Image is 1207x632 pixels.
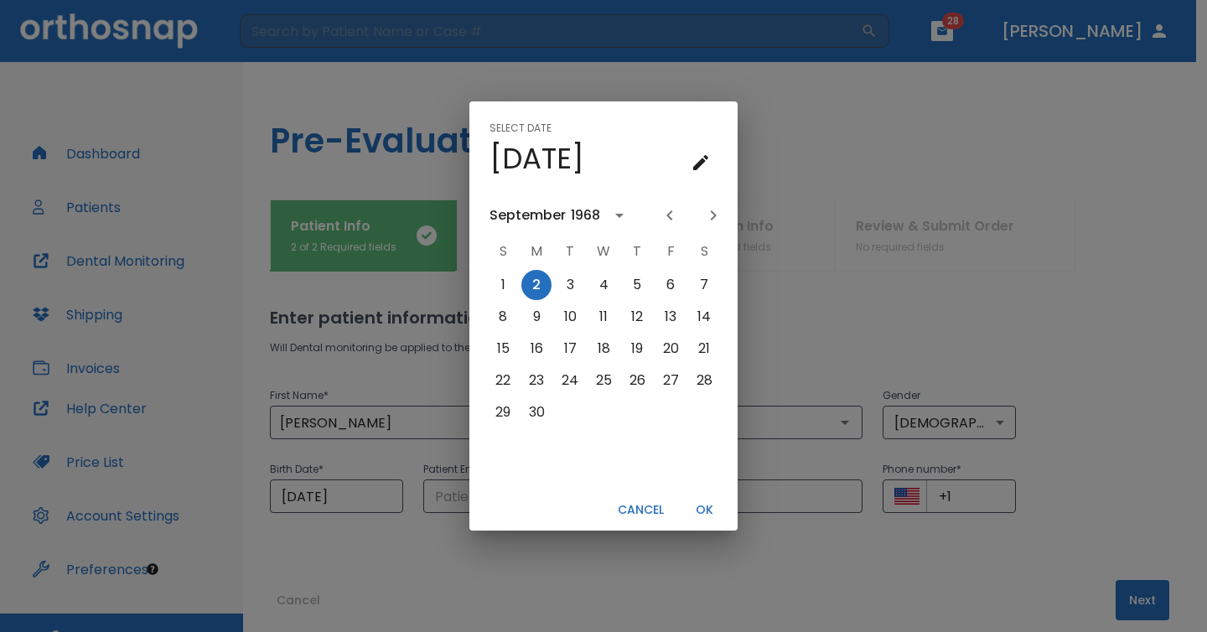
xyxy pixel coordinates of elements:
button: Sep 22, 1968 [488,365,518,396]
button: Sep 25, 1968 [588,365,619,396]
span: S [488,235,518,268]
button: Sep 19, 1968 [622,334,652,364]
span: F [655,235,686,268]
button: Sep 7, 1968 [689,270,719,300]
button: Sep 20, 1968 [655,334,686,364]
button: OK [677,496,731,524]
button: Sep 18, 1968 [588,334,619,364]
button: Sep 1, 1968 [488,270,518,300]
button: Sep 29, 1968 [488,397,518,427]
div: September [490,205,566,225]
button: Sep 13, 1968 [655,302,686,332]
span: S [689,235,719,268]
button: Cancel [611,496,671,524]
button: calendar view is open, go to text input view [684,146,717,179]
button: Sep 5, 1968 [622,270,652,300]
button: Sep 30, 1968 [521,397,552,427]
span: M [521,235,552,268]
button: Sep 9, 1968 [521,302,552,332]
button: Sep 4, 1968 [588,270,619,300]
button: Sep 23, 1968 [521,365,552,396]
button: Sep 10, 1968 [555,302,585,332]
span: T [555,235,585,268]
button: Sep 16, 1968 [521,334,552,364]
span: W [588,235,619,268]
button: Sep 26, 1968 [622,365,652,396]
button: Sep 24, 1968 [555,365,585,396]
button: Sep 2, 1968 [521,270,552,300]
h4: [DATE] [490,141,584,176]
button: Sep 8, 1968 [488,302,518,332]
button: Sep 11, 1968 [588,302,619,332]
button: Sep 21, 1968 [689,334,719,364]
button: Previous month [655,201,684,230]
button: Next month [699,201,728,230]
span: T [622,235,652,268]
button: calendar view is open, switch to year view [605,201,634,230]
button: Sep 3, 1968 [555,270,585,300]
button: Sep 17, 1968 [555,334,585,364]
button: Sep 12, 1968 [622,302,652,332]
button: Sep 28, 1968 [689,365,719,396]
button: Sep 15, 1968 [488,334,518,364]
span: Select date [490,115,552,142]
button: Sep 27, 1968 [655,365,686,396]
button: Sep 6, 1968 [655,270,686,300]
div: 1968 [571,205,600,225]
button: Sep 14, 1968 [689,302,719,332]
